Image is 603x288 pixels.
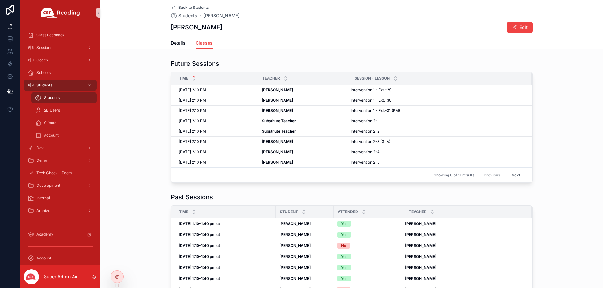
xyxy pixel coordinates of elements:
[179,276,272,281] a: [DATE] 1:10-1:40 pm ct
[351,149,380,154] span: Intervention 2-4
[179,254,220,259] strong: [DATE] 1:10-1:40 pm ct
[36,196,50,201] span: Internal
[341,254,347,259] div: Yes
[351,98,524,103] a: Intervention 1 - Ext.-30
[341,265,347,270] div: Yes
[171,193,213,202] h1: Past Sessions
[24,142,97,154] a: Dev
[204,13,240,19] a: [PERSON_NAME]
[179,160,206,165] span: [DATE] 2:10 PM
[405,276,524,281] a: [PERSON_NAME]
[44,95,60,100] span: Students
[262,87,293,92] strong: [PERSON_NAME]
[24,55,97,66] a: Coach
[280,276,311,281] strong: [PERSON_NAME]
[24,192,97,204] a: Internal
[24,67,97,78] a: Schools
[337,221,401,227] a: Yes
[24,80,97,91] a: Students
[280,265,330,270] a: [PERSON_NAME]
[280,276,330,281] a: [PERSON_NAME]
[20,25,100,265] div: scrollable content
[405,265,436,270] strong: [PERSON_NAME]
[36,158,47,163] span: Demo
[179,243,220,248] strong: [DATE] 1:10-1:40 pm ct
[24,167,97,179] a: Tech Check - Zoom
[179,129,254,134] a: [DATE] 2:10 PM
[405,276,436,281] strong: [PERSON_NAME]
[351,118,524,123] a: Intervention 2-1
[178,13,197,19] span: Students
[280,265,311,270] strong: [PERSON_NAME]
[262,129,347,134] a: Substitute Teacher
[337,276,401,281] a: Yes
[351,108,400,113] span: Intervention 1 - Ext.-31 (PM)
[36,45,52,50] span: Sessions
[196,40,213,46] span: Classes
[341,276,347,281] div: Yes
[351,160,379,165] span: Intervention 2-5
[355,76,390,81] span: Session - Lesson
[351,149,524,154] a: Intervention 2-4
[507,22,533,33] button: Edit
[262,76,280,81] span: Teacher
[179,160,254,165] a: [DATE] 2:10 PM
[280,254,330,259] a: [PERSON_NAME]
[405,254,524,259] a: [PERSON_NAME]
[351,129,379,134] span: Intervention 2-2
[179,76,188,81] span: Time
[179,118,254,123] a: [DATE] 2:10 PM
[179,265,220,270] strong: [DATE] 1:10-1:40 pm ct
[171,23,222,32] h1: [PERSON_NAME]
[341,232,347,238] div: Yes
[36,256,51,261] span: Account
[280,243,311,248] strong: [PERSON_NAME]
[338,209,358,214] span: Attended
[44,120,56,125] span: Clients
[280,254,311,259] strong: [PERSON_NAME]
[24,180,97,191] a: Development
[179,221,220,226] strong: [DATE] 1:10-1:40 pm ct
[341,243,346,249] div: No
[171,13,197,19] a: Students
[179,87,254,92] a: [DATE] 2:10 PM
[36,145,44,150] span: Dev
[31,117,97,128] a: Clients
[24,155,97,166] a: Demo
[179,254,272,259] a: [DATE] 1:10-1:40 pm ct
[179,209,188,214] span: Time
[24,29,97,41] a: Class Feedback
[179,118,206,123] span: [DATE] 2:10 PM
[171,40,186,46] span: Details
[31,92,97,103] a: Students
[280,232,330,237] a: [PERSON_NAME]
[341,221,347,227] div: Yes
[24,229,97,240] a: Academy
[262,160,347,165] a: [PERSON_NAME]
[262,118,347,123] a: Substitute Teacher
[405,232,436,237] strong: [PERSON_NAME]
[179,108,206,113] span: [DATE] 2:10 PM
[405,221,524,226] a: [PERSON_NAME]
[179,108,254,113] a: [DATE] 2:10 PM
[337,232,401,238] a: Yes
[44,133,59,138] span: Account
[262,118,296,123] strong: Substitute Teacher
[351,108,524,113] a: Intervention 1 - Ext.-31 (PM)
[171,37,186,50] a: Details
[351,160,524,165] a: Intervention 2-5
[405,243,524,248] a: [PERSON_NAME]
[179,98,206,103] span: [DATE] 2:10 PM
[36,232,53,237] span: Academy
[337,265,401,270] a: Yes
[44,274,78,280] p: Super Admin Air
[405,265,524,270] a: [PERSON_NAME]
[405,254,436,259] strong: [PERSON_NAME]
[178,5,209,10] span: Back to Students
[262,98,293,102] strong: [PERSON_NAME]
[179,149,206,154] span: [DATE] 2:10 PM
[179,149,254,154] a: [DATE] 2:10 PM
[262,108,347,113] a: [PERSON_NAME]
[405,243,436,248] strong: [PERSON_NAME]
